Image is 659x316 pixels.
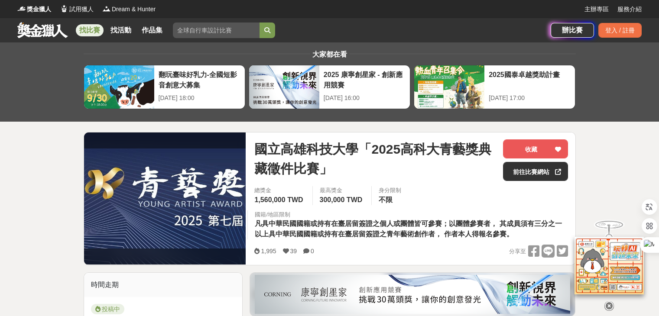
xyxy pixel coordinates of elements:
a: Logo試用獵人 [60,5,94,14]
a: Logo獎金獵人 [17,5,51,14]
img: Logo [102,4,111,13]
span: 300,000 TWD [320,196,363,203]
div: [DATE] 16:00 [324,94,406,103]
div: [DATE] 18:00 [159,94,240,103]
div: 時間走期 [84,273,243,297]
a: 主辦專區 [584,5,609,14]
a: LogoDream & Hunter [102,5,156,14]
span: 大家都在看 [310,51,349,58]
a: 找比賽 [76,24,104,36]
img: Logo [17,4,26,13]
span: 1,995 [261,248,276,255]
span: 39 [290,248,297,255]
a: 前往比賽網站 [503,162,568,181]
a: 辦比賽 [551,23,594,38]
div: 身分限制 [379,186,401,195]
button: 收藏 [503,139,568,158]
span: 分享至 [509,245,526,258]
div: 登入 / 註冊 [598,23,642,38]
span: 凡具中華民國國籍或持有在臺居留簽證之個人或團體皆可參賽；以團體參賽者， 其成員須有三分之一以上具中華民國國籍或持有在臺居留簽證之青年藝術創作者， 作者本人得報名參賽。 [255,220,562,238]
span: 總獎金 [254,186,305,195]
a: 找活動 [107,24,135,36]
span: 國立高雄科技大學「2025高科大青藝獎典藏徵件比賽」 [254,139,496,178]
a: 2025 康寧創星家 - 創新應用競賽[DATE] 16:00 [249,65,410,109]
span: 0 [311,248,314,255]
a: 2025國泰卓越獎助計畫[DATE] 17:00 [414,65,575,109]
img: be6ed63e-7b41-4cb8-917a-a53bd949b1b4.png [255,275,570,314]
span: 最高獎金 [320,186,365,195]
span: 試用獵人 [69,5,94,14]
span: Dream & Hunter [112,5,156,14]
div: 翻玩臺味好乳力-全國短影音創意大募集 [159,70,240,89]
span: 獎金獵人 [27,5,51,14]
span: 1,560,000 TWD [254,196,303,203]
span: 投稿中 [91,304,124,314]
span: 不限 [379,196,393,203]
div: [DATE] 17:00 [489,94,571,103]
img: d2146d9a-e6f6-4337-9592-8cefde37ba6b.png [575,237,644,294]
img: Logo [60,4,68,13]
div: 國籍/地區限制 [255,210,568,219]
input: 全球自行車設計比賽 [173,23,260,38]
img: Cover Image [84,148,246,248]
div: 2025 康寧創星家 - 創新應用競賽 [324,70,406,89]
a: 翻玩臺味好乳力-全國短影音創意大募集[DATE] 18:00 [84,65,245,109]
a: 作品集 [138,24,166,36]
div: 2025國泰卓越獎助計畫 [489,70,571,89]
a: 服務介紹 [617,5,642,14]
